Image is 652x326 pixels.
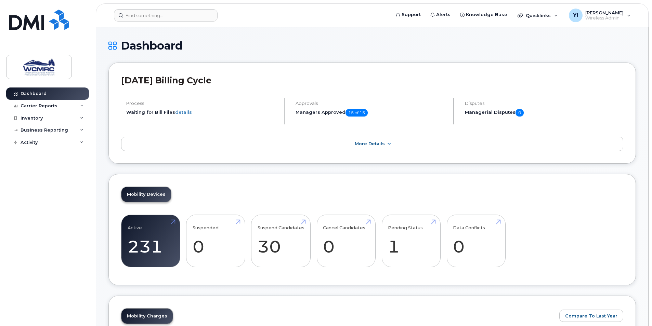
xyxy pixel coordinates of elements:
[175,109,192,115] a: details
[453,218,499,263] a: Data Conflicts 0
[126,109,278,116] li: Waiting for Bill Files
[121,309,173,324] a: Mobility Charges
[126,101,278,106] h4: Process
[108,40,636,52] h1: Dashboard
[193,218,239,263] a: Suspended 0
[296,109,447,117] h5: Managers Approved
[355,141,385,146] span: More Details
[388,218,434,263] a: Pending Status 1
[121,187,171,202] a: Mobility Devices
[345,109,368,117] span: 15 of 15
[559,310,623,322] button: Compare To Last Year
[465,109,623,117] h5: Managerial Disputes
[465,101,623,106] h4: Disputes
[565,313,617,319] span: Compare To Last Year
[516,109,524,117] span: 0
[258,218,304,263] a: Suspend Candidates 30
[323,218,369,263] a: Cancel Candidates 0
[296,101,447,106] h4: Approvals
[121,75,623,85] h2: [DATE] Billing Cycle
[128,218,174,263] a: Active 231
